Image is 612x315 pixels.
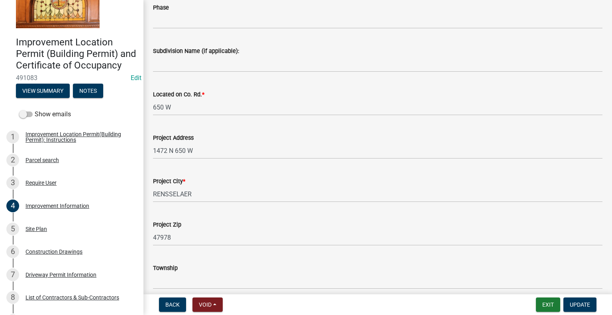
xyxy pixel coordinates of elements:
a: Edit [131,74,141,82]
button: View Summary [16,84,70,98]
button: Void [192,297,223,312]
div: Require User [25,180,57,186]
h4: Improvement Location Permit (Building Permit) and Certificate of Occupancy [16,37,137,71]
label: Project Zip [153,222,181,228]
div: 1 [6,131,19,143]
div: List of Contractors & Sub-Contractors [25,295,119,300]
div: Driveway Permit Information [25,272,96,278]
wm-modal-confirm: Notes [73,88,103,95]
label: Township [153,266,178,271]
div: 4 [6,200,19,212]
span: Void [199,301,212,308]
div: 5 [6,223,19,235]
label: Phase [153,5,169,11]
label: Show emails [19,110,71,119]
span: Update [570,301,590,308]
span: 491083 [16,74,127,82]
button: Notes [73,84,103,98]
div: Improvement Location Permit(Building Permit): Instructions [25,131,131,143]
div: Construction Drawings [25,249,82,254]
button: Back [159,297,186,312]
div: 2 [6,154,19,166]
label: Project City [153,179,185,184]
button: Update [563,297,596,312]
div: 8 [6,291,19,304]
div: Improvement Information [25,203,89,209]
div: Site Plan [25,226,47,232]
div: Parcel search [25,157,59,163]
label: Subdivision Name (if applicable): [153,49,239,54]
label: Project Address [153,135,194,141]
wm-modal-confirm: Summary [16,88,70,95]
div: 3 [6,176,19,189]
wm-modal-confirm: Edit Application Number [131,74,141,82]
span: Back [165,301,180,308]
button: Exit [536,297,560,312]
label: Located on Co. Rd. [153,92,204,98]
div: 6 [6,245,19,258]
div: 7 [6,268,19,281]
